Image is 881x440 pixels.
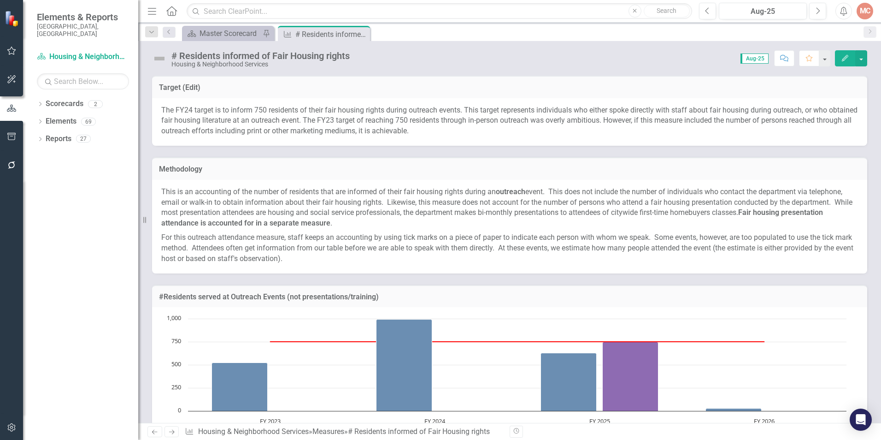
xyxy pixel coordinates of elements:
p: This is an accounting of the number of residents that are informed of their fair housing rights d... [161,187,858,231]
a: Scorecards [46,99,83,109]
a: Reports [46,134,71,144]
text: FY 2024 [424,417,446,425]
input: Search Below... [37,73,129,89]
button: Search [644,5,690,18]
span: Elements & Reports [37,12,129,23]
img: ClearPoint Strategy [5,11,21,27]
a: Housing & Neighborhood Services [198,427,309,436]
h3: Methodology [159,165,860,173]
path: FY 2026, 30. Actual/YTD. [706,409,762,411]
a: Master Scorecard [184,28,260,39]
g: Actual/YTD, series 1 of 3. Bar series with 4 bars. [212,320,762,411]
h3: Target (Edit) [159,83,860,92]
g: Target, series 2 of 3. Line with 4 data points. [269,340,766,344]
path: FY 2024, 993. Actual/YTD. [376,320,432,411]
text: 1,000 [167,314,181,322]
div: Aug-25 [722,6,804,17]
h3: #Residents served at Outreach Events (not presentations/training) [159,293,860,301]
span: The FY24 target is to inform 750 residents of their fair housing rights during outreach events. T... [161,106,858,136]
span: Search [657,7,676,14]
a: Housing & Neighborhood Services [37,52,129,62]
text: 750 [171,337,181,345]
input: Search ClearPoint... [187,3,692,19]
path: FY 2023, 525. Actual/YTD. [212,363,268,411]
div: 27 [76,135,91,143]
span: Aug-25 [740,54,769,64]
text: 0 [178,406,181,414]
button: MC [857,3,873,19]
path: FY 2025 , 750. Estimate. [603,342,658,411]
text: FY 2023 [260,417,281,425]
div: » » [185,427,503,437]
p: For this outreach attendance measure, staff keeps an accounting by using tick marks on a piece of... [161,231,858,264]
strong: outreach [496,187,525,196]
a: Measures [312,427,344,436]
button: Aug-25 [719,3,807,19]
div: 2 [88,100,103,108]
div: # Residents informed of Fair Housing rights [295,29,368,40]
text: FY 2025 [589,417,610,425]
div: Open Intercom Messenger [850,409,872,431]
div: 69 [81,118,96,125]
img: Not Defined [152,51,167,66]
text: 500 [171,360,181,368]
a: Elements [46,116,76,127]
text: 250 [171,383,181,391]
div: Master Scorecard [200,28,260,39]
div: # Residents informed of Fair Housing rights [171,51,350,61]
path: FY 2025 , 630. Actual/YTD. [541,353,597,411]
small: [GEOGRAPHIC_DATA], [GEOGRAPHIC_DATA] [37,23,129,38]
div: # Residents informed of Fair Housing rights [348,427,490,436]
div: Housing & Neighborhood Services [171,61,350,68]
text: FY 2026 [754,417,775,425]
